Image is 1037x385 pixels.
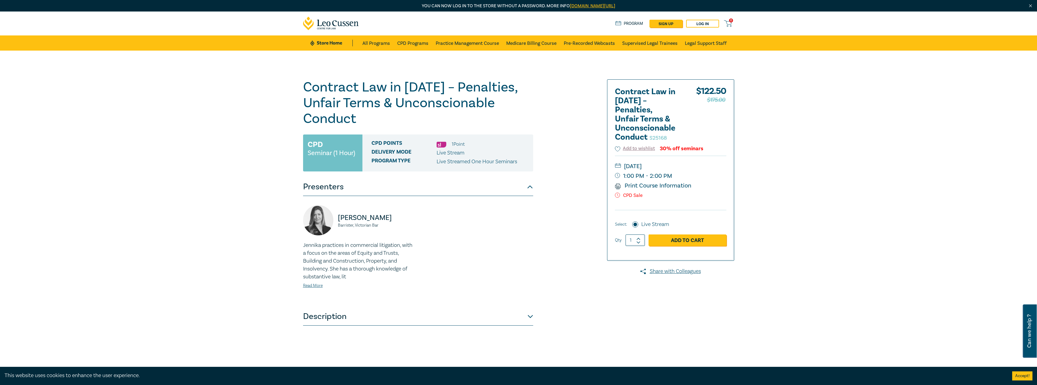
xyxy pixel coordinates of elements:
[437,149,464,156] span: Live Stream
[1026,308,1032,354] span: Can we help ?
[615,237,622,244] label: Qty
[696,87,726,145] div: $ 122.50
[338,223,414,227] small: Barrister, Victorian Bar
[686,20,719,28] a: Log in
[303,241,414,281] p: Jennika practices in commercial litigation, with a focus on the areas of Equity and Trusts, Build...
[303,307,533,326] button: Description
[615,145,655,152] button: Add to wishlist
[5,372,1003,380] div: This website uses cookies to enhance the user experience.
[372,140,437,148] span: CPD Points
[1028,3,1033,8] img: Close
[615,193,726,198] p: CPD Sale
[564,35,615,51] a: Pre-Recorded Webcasts
[303,178,533,196] button: Presenters
[622,35,678,51] a: Supervised Legal Trainees
[310,40,352,46] a: Store Home
[372,158,437,166] span: Program type
[303,283,323,288] a: Read More
[615,20,643,27] a: Program
[615,161,726,171] small: [DATE]
[641,221,669,228] label: Live Stream
[649,20,682,28] a: sign up
[607,267,734,275] a: Share with Colleagues
[615,182,692,190] a: Print Course Information
[303,3,734,9] p: You can now log in to the store without a password. More info
[303,79,533,127] h1: Contract Law in [DATE] – Penalties, Unfair Terms & Unconscionable Conduct
[303,205,333,235] img: https://s3.ap-southeast-2.amazonaws.com/leo-cussen-store-production-content/Contacts/Jennika%20An...
[685,35,727,51] a: Legal Support Staff
[615,87,682,142] h2: Contract Law in [DATE] – Penalties, Unfair Terms & Unconscionable Conduct
[338,213,414,223] p: [PERSON_NAME]
[1012,371,1032,380] button: Accept cookies
[570,3,615,9] a: [DOMAIN_NAME][URL]
[308,139,323,150] h3: CPD
[372,149,437,157] span: Delivery Mode
[437,142,446,148] img: Substantive Law
[649,234,726,246] a: Add to Cart
[626,234,645,246] input: 1
[729,18,733,22] span: 0
[707,95,725,105] span: $175.00
[437,158,517,166] p: Live Streamed One Hour Seminars
[436,35,499,51] a: Practice Management Course
[397,35,428,51] a: CPD Programs
[452,140,465,148] li: 1 Point
[649,134,667,141] small: S25168
[308,150,355,156] small: Seminar (1 Hour)
[506,35,556,51] a: Medicare Billing Course
[615,221,627,228] span: Select:
[362,35,390,51] a: All Programs
[660,146,703,151] div: 30% off seminars
[615,171,726,181] small: 1:00 PM - 2:00 PM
